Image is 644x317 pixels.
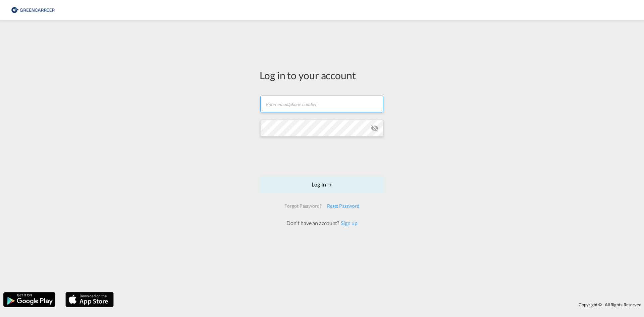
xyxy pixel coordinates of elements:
[371,124,379,132] md-icon: icon-eye-off
[10,3,55,18] img: b0b18ec08afe11efb1d4932555f5f09d.png
[3,292,56,308] img: google.png
[339,220,357,226] a: Sign up
[260,68,384,82] div: Log in to your account
[282,200,324,212] div: Forgot Password?
[117,299,644,310] div: Copyright © . All Rights Reserved
[65,292,114,308] img: apple.png
[260,176,384,193] button: LOGIN
[324,200,362,212] div: Reset Password
[260,96,383,112] input: Enter email/phone number
[279,219,365,227] div: Don't have an account?
[271,143,373,169] iframe: reCAPTCHA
